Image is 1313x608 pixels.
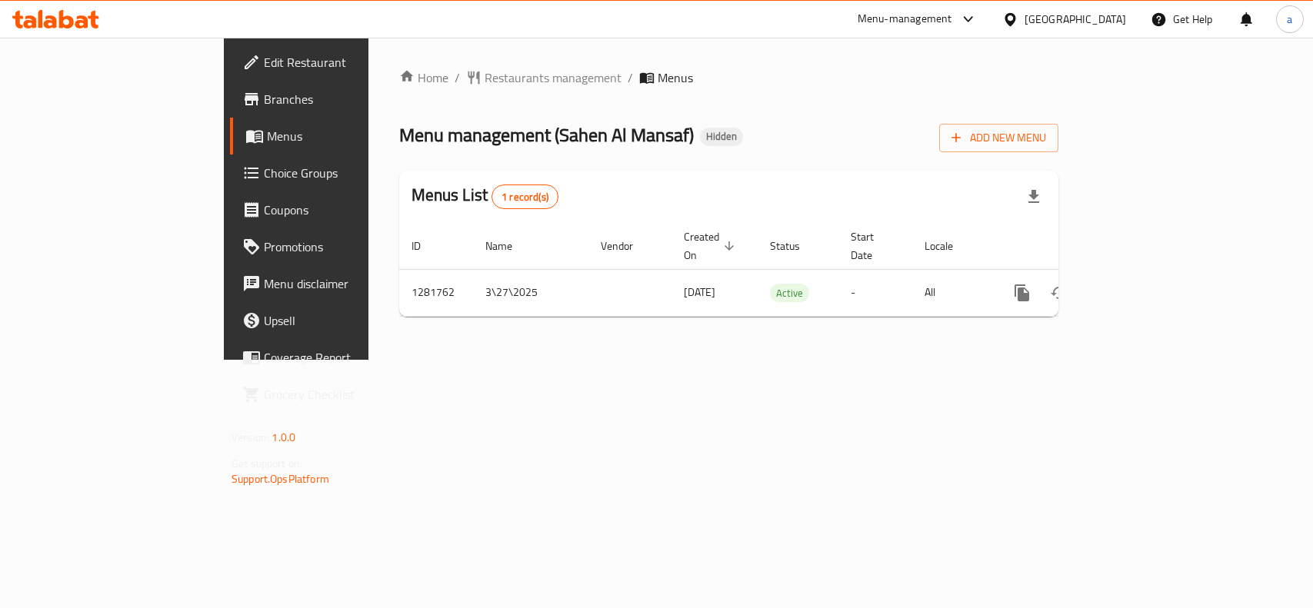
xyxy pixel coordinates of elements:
[851,228,894,264] span: Start Date
[912,269,991,316] td: All
[230,228,443,265] a: Promotions
[399,118,694,152] span: Menu management ( Sahen Al Mansaf )
[264,164,431,182] span: Choice Groups
[939,124,1058,152] button: Add New Menu
[399,223,1164,317] table: enhanced table
[399,68,1058,87] nav: breadcrumb
[770,284,809,302] span: Active
[951,128,1046,148] span: Add New Menu
[684,228,739,264] span: Created On
[628,68,633,87] li: /
[658,68,693,87] span: Menus
[230,44,443,81] a: Edit Restaurant
[232,469,329,489] a: Support.OpsPlatform
[858,10,952,28] div: Menu-management
[230,191,443,228] a: Coupons
[230,265,443,302] a: Menu disclaimer
[264,385,431,404] span: Grocery Checklist
[485,68,622,87] span: Restaurants management
[455,68,460,87] li: /
[272,427,295,447] span: 1.0.0
[230,376,443,413] a: Grocery Checklist
[466,68,622,87] a: Restaurants management
[838,269,912,316] td: -
[1287,11,1292,28] span: a
[770,237,820,255] span: Status
[264,53,431,71] span: Edit Restaurant
[230,154,443,191] a: Choice Groups
[230,81,443,118] a: Branches
[264,311,431,330] span: Upsell
[264,201,431,219] span: Coupons
[230,118,443,154] a: Menus
[230,302,443,339] a: Upsell
[700,130,743,143] span: Hidden
[1041,274,1078,311] button: Change Status
[232,427,269,447] span: Version:
[684,282,715,302] span: [DATE]
[492,184,558,209] div: Total records count
[232,454,302,473] span: Get support on:
[925,237,973,255] span: Locale
[1004,274,1041,311] button: more
[770,284,809,302] div: Active
[473,269,588,316] td: 3\27\2025
[264,274,431,293] span: Menu disclaimer
[485,237,532,255] span: Name
[991,223,1164,270] th: Actions
[230,339,443,376] a: Coverage Report
[412,237,441,255] span: ID
[264,348,431,367] span: Coverage Report
[601,237,653,255] span: Vendor
[267,127,431,145] span: Menus
[412,184,558,209] h2: Menus List
[700,128,743,146] div: Hidden
[1025,11,1126,28] div: [GEOGRAPHIC_DATA]
[264,90,431,108] span: Branches
[264,238,431,256] span: Promotions
[492,190,558,204] span: 1 record(s)
[1015,178,1052,215] div: Export file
